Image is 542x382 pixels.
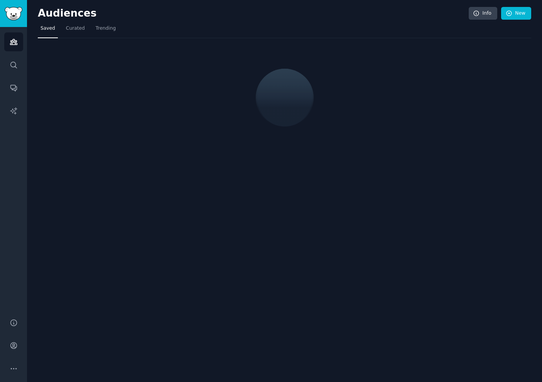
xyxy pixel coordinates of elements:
[96,25,116,32] span: Trending
[38,22,58,38] a: Saved
[41,25,55,32] span: Saved
[66,25,85,32] span: Curated
[5,7,22,20] img: GummySearch logo
[93,22,118,38] a: Trending
[501,7,531,20] a: New
[38,7,469,20] h2: Audiences
[469,7,497,20] a: Info
[63,22,88,38] a: Curated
